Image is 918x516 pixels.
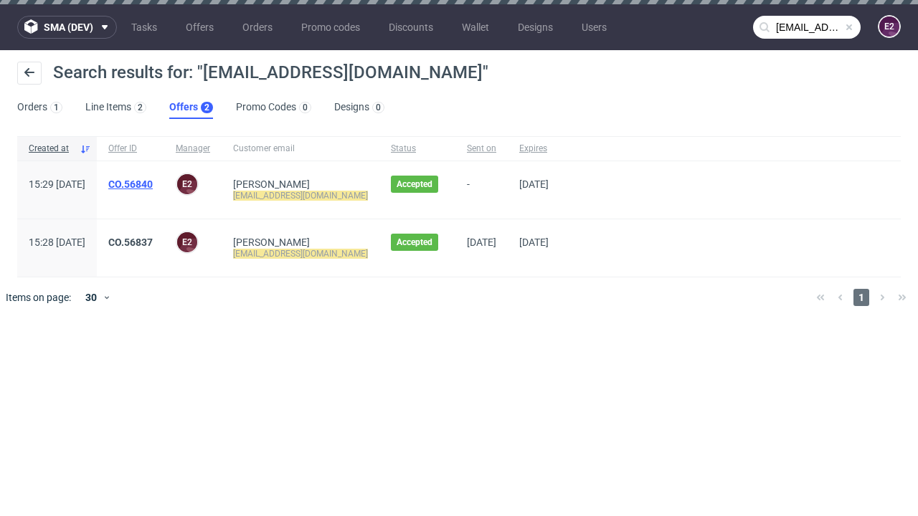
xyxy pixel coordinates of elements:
[509,16,562,39] a: Designs
[233,249,368,259] mark: [EMAIL_ADDRESS][DOMAIN_NAME]
[233,143,368,155] span: Customer email
[519,143,549,155] span: Expires
[293,16,369,39] a: Promo codes
[108,178,153,190] a: CO.56840
[234,16,281,39] a: Orders
[53,62,488,82] span: Search results for: "[EMAIL_ADDRESS][DOMAIN_NAME]"
[879,16,899,37] figcaption: e2
[334,96,384,119] a: Designs0
[169,96,213,119] a: Offers2
[17,96,62,119] a: Orders1
[853,289,869,306] span: 1
[519,236,549,248] span: [DATE]
[6,290,71,305] span: Items on page:
[177,174,197,194] figcaption: e2
[177,232,197,252] figcaption: e2
[108,143,153,155] span: Offer ID
[44,22,93,32] span: sma (dev)
[380,16,442,39] a: Discounts
[573,16,615,39] a: Users
[177,16,222,39] a: Offers
[233,178,310,190] a: [PERSON_NAME]
[467,143,496,155] span: Sent on
[236,96,311,119] a: Promo Codes0
[397,178,432,190] span: Accepted
[397,236,432,248] span: Accepted
[108,236,153,248] a: CO.56837
[29,178,85,190] span: 15:29 [DATE]
[233,236,310,248] a: [PERSON_NAME]
[85,96,146,119] a: Line Items2
[303,102,308,113] div: 0
[176,143,210,155] span: Manager
[77,287,103,307] div: 30
[519,178,549,190] span: [DATE]
[17,16,117,39] button: sma (dev)
[29,236,85,248] span: 15:28 [DATE]
[233,191,368,201] mark: [EMAIL_ADDRESS][DOMAIN_NAME]
[453,16,498,39] a: Wallet
[138,102,143,113] div: 2
[204,102,209,113] div: 2
[376,102,381,113] div: 0
[29,143,74,155] span: Created at
[467,236,496,248] span: [DATE]
[54,102,59,113] div: 1
[467,178,496,201] span: -
[391,143,444,155] span: Status
[123,16,166,39] a: Tasks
